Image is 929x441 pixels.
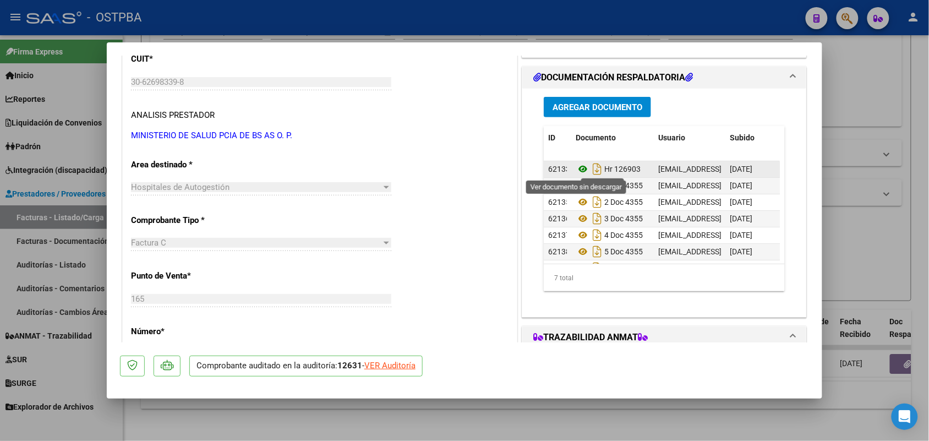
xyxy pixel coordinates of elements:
datatable-header-cell: Usuario [654,126,725,150]
span: 62135 [548,198,570,206]
span: Documento [576,133,616,142]
span: Hr 126903 [576,165,641,173]
span: ID [548,133,555,142]
p: Comprobante auditado en la auditoría: - [189,356,423,377]
span: [DATE] [730,247,752,256]
p: MINISTERIO DE SALUD PCIA DE BS AS O. P. [131,129,509,142]
i: Descargar documento [590,193,604,211]
span: [DATE] [730,181,752,190]
h1: DOCUMENTACIÓN RESPALDATORIA [533,71,693,84]
span: [EMAIL_ADDRESS][DOMAIN_NAME] - [PERSON_NAME] [658,231,845,239]
span: [EMAIL_ADDRESS][DOMAIN_NAME] - [PERSON_NAME] [658,214,845,223]
div: ANALISIS PRESTADOR [131,109,215,122]
strong: 12631 [337,361,362,371]
p: CUIT [131,53,244,66]
i: Descargar documento [590,243,604,260]
datatable-header-cell: ID [544,126,571,150]
p: Comprobante Tipo * [131,214,244,227]
button: Agregar Documento [544,97,651,117]
span: [DATE] [730,231,752,239]
span: 1 Doc 4355 [576,181,643,190]
mat-expansion-panel-header: TRAZABILIDAD ANMAT [522,326,806,349]
span: [EMAIL_ADDRESS][DOMAIN_NAME] - [PERSON_NAME] [658,198,845,206]
i: Descargar documento [590,210,604,227]
span: [EMAIL_ADDRESS][DOMAIN_NAME] - [PERSON_NAME] [658,247,845,256]
span: Hospitales de Autogestión [131,182,229,192]
span: 2 Doc 4355 [576,198,643,206]
mat-expansion-panel-header: DOCUMENTACIÓN RESPALDATORIA [522,67,806,89]
p: Punto de Venta [131,270,244,282]
span: 62138 [548,247,570,256]
span: [EMAIL_ADDRESS][DOMAIN_NAME] - [PERSON_NAME] [658,165,845,173]
div: VER Auditoría [364,360,416,372]
span: [DATE] [730,198,752,206]
datatable-header-cell: Subido [725,126,780,150]
i: Descargar documento [590,160,604,178]
p: Area destinado * [131,159,244,171]
datatable-header-cell: Documento [571,126,654,150]
span: 62133 [548,165,570,173]
div: 7 total [544,264,785,292]
span: 62136 [548,214,570,223]
span: Agregar Documento [553,102,642,112]
span: 5 Doc 4355 [576,247,643,256]
p: Número [131,325,244,338]
i: Descargar documento [590,177,604,194]
div: DOCUMENTACIÓN RESPALDATORIA [522,89,806,317]
span: [DATE] [730,214,752,223]
span: [EMAIL_ADDRESS][DOMAIN_NAME] - [PERSON_NAME] [658,181,845,190]
span: Usuario [658,133,685,142]
span: [DATE] [730,165,752,173]
span: 62134 [548,181,570,190]
i: Descargar documento [590,226,604,244]
span: 62137 [548,231,570,239]
span: 3 Doc 4355 [576,214,643,223]
span: Subido [730,133,755,142]
span: 4 Doc 4355 [576,231,643,239]
span: Factura C [131,238,166,248]
h1: TRAZABILIDAD ANMAT [533,331,648,344]
div: Open Intercom Messenger [892,404,918,430]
